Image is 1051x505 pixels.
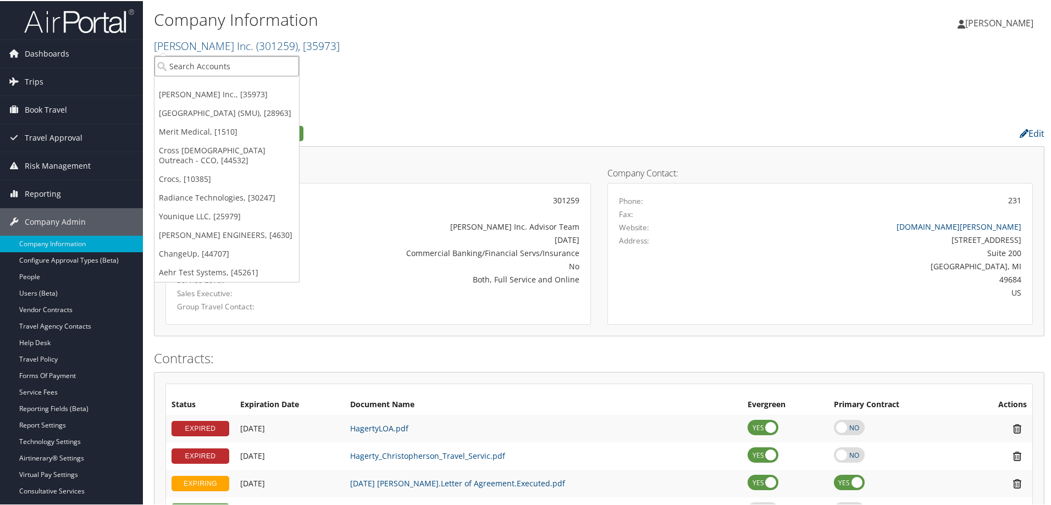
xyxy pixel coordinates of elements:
[345,394,742,414] th: Document Name
[154,187,299,206] a: Radiance Technologies, [30247]
[154,225,299,243] a: [PERSON_NAME] ENGINEERS, [4630]
[317,273,579,284] div: Both, Full Service and Online
[240,477,265,487] span: [DATE]
[165,168,591,176] h4: Account Details:
[177,287,300,298] label: Sales Executive:
[350,422,408,432] a: HagertyLOA.pdf
[828,394,963,414] th: Primary Contract
[619,234,649,245] label: Address:
[317,193,579,205] div: 301259
[154,169,299,187] a: Crocs, [10385]
[25,123,82,151] span: Travel Approval
[317,233,579,245] div: [DATE]
[25,179,61,207] span: Reporting
[619,208,633,219] label: Fax:
[1008,449,1027,461] i: Remove Contract
[317,220,579,231] div: [PERSON_NAME] Inc. Advisor Team
[298,37,340,52] span: , [ 35973 ]
[172,420,229,435] div: EXPIRED
[897,220,1021,231] a: [DOMAIN_NAME][PERSON_NAME]
[154,206,299,225] a: Younique LLC, [25979]
[958,5,1044,38] a: [PERSON_NAME]
[317,259,579,271] div: No
[965,16,1033,28] span: [PERSON_NAME]
[1008,477,1027,489] i: Remove Contract
[154,55,299,75] input: Search Accounts
[172,447,229,463] div: EXPIRED
[724,246,1022,258] div: Suite 200
[25,67,43,95] span: Trips
[235,394,345,414] th: Expiration Date
[350,449,505,460] a: Hagerty_Christopherson_Travel_Servic.pdf
[619,195,643,206] label: Phone:
[240,478,339,487] div: Add/Edit Date
[240,450,339,460] div: Add/Edit Date
[154,348,1044,367] h2: Contracts:
[154,103,299,121] a: [GEOGRAPHIC_DATA] (SMU), [28963]
[154,140,299,169] a: Cross [DEMOGRAPHIC_DATA] Outreach - CCO, [44532]
[963,394,1032,414] th: Actions
[724,233,1022,245] div: [STREET_ADDRESS]
[607,168,1033,176] h4: Company Contact:
[172,475,229,490] div: EXPIRING
[154,262,299,281] a: Aehr Test Systems, [45261]
[240,449,265,460] span: [DATE]
[154,243,299,262] a: ChangeUp, [44707]
[724,286,1022,297] div: US
[724,259,1022,271] div: [GEOGRAPHIC_DATA], MI
[166,394,235,414] th: Status
[25,95,67,123] span: Book Travel
[1008,422,1027,434] i: Remove Contract
[317,246,579,258] div: Commercial Banking/Financial Servs/Insurance
[1008,193,1021,205] div: 231
[25,151,91,179] span: Risk Management
[619,221,649,232] label: Website:
[724,273,1022,284] div: 49684
[350,477,565,487] a: [DATE] [PERSON_NAME].Letter of Agreement.Executed.pdf
[154,123,742,141] h2: Company Profile:
[25,39,69,66] span: Dashboards
[154,7,748,30] h1: Company Information
[25,207,86,235] span: Company Admin
[24,7,134,33] img: airportal-logo.png
[177,300,300,311] label: Group Travel Contact:
[154,121,299,140] a: Merit Medical, [1510]
[1020,126,1044,138] a: Edit
[256,37,298,52] span: ( 301259 )
[240,422,265,432] span: [DATE]
[742,394,828,414] th: Evergreen
[154,37,340,52] a: [PERSON_NAME] Inc.
[154,84,299,103] a: [PERSON_NAME] Inc., [35973]
[240,423,339,432] div: Add/Edit Date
